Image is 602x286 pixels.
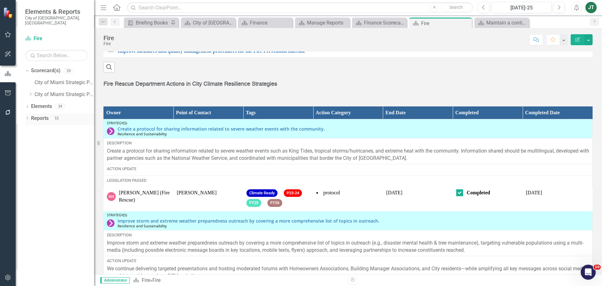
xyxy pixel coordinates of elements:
[177,190,217,195] span: [PERSON_NAME]
[104,230,593,256] td: Double-Click to Edit
[104,119,593,138] td: Double-Click to Edit Right Click for Context Menu
[104,164,593,175] td: Double-Click to Edit
[34,91,94,98] a: City of Miami Strategic Plan (NEW)
[585,2,597,13] button: JT
[240,19,291,27] a: Finance
[118,127,589,131] a: Create a protocol for sharing information related to severe weather events with the community.
[107,140,589,146] div: Description
[25,35,88,42] a: Fire
[182,19,234,27] a: City of [GEOGRAPHIC_DATA]
[125,19,169,27] a: Briefing Books
[354,19,405,27] a: Finance Scorecard Evaluation and Recommendations
[3,7,14,18] img: ClearPoint Strategy
[103,41,114,46] div: Fire
[25,8,88,15] span: Elements & Reports
[119,189,170,204] div: [PERSON_NAME] (Fire Rescue)
[173,187,243,211] td: Double-Click to Edit
[107,219,114,227] img: Ongoing
[453,187,523,211] td: Double-Click to Edit
[152,277,161,283] div: Fire
[594,265,601,270] span: 10
[100,277,130,283] span: Administrator
[107,232,589,238] div: Description
[250,19,291,27] div: Finance
[52,116,62,121] div: 55
[107,178,589,183] div: Legislation Passed
[107,127,114,135] img: Ongoing
[31,115,49,122] a: Reports
[127,2,473,13] input: Search ClearPoint...
[107,166,589,172] div: Action Update
[323,190,340,195] span: protocol
[25,50,88,61] input: Search Below...
[246,199,261,207] span: FY25
[243,187,313,211] td: Double-Click to Edit
[267,199,282,207] span: FY26
[107,240,584,253] span: Improve storm and extreme weather preparedness outreach by covering a more comprehensive list of ...
[118,223,167,228] span: Resilience and Sustainability
[284,189,302,197] span: P23-24
[440,3,472,12] button: Search
[421,19,470,27] div: Fire
[55,104,65,109] div: 39
[313,187,383,211] td: Double-Click to Edit
[107,258,589,264] div: Action Update
[581,265,596,280] iframe: Intercom live chat
[307,19,348,27] div: Manage Reports
[107,121,589,125] div: Strategy(s)
[118,131,167,136] span: Resilience and Sustainability
[486,19,527,27] div: Maintain a continuous focus on modernizing and....(v) Strategy / Milestone Evaluation and Recomme...
[246,189,277,197] span: Climate Ready
[526,190,542,195] span: [DATE]
[193,19,234,27] div: City of [GEOGRAPHIC_DATA]
[107,213,589,217] div: Strategy(s)
[491,2,552,13] button: [DATE]-25
[104,256,593,282] td: Double-Click to Edit
[107,192,116,201] div: RH
[364,19,405,27] div: Finance Scorecard Evaluation and Recommendations
[386,190,403,195] span: [DATE]
[31,67,61,74] a: Scorecard(s)
[118,219,589,223] a: Improve storm and extreme weather preparedness outreach by covering a more comprehensive list of ...
[383,187,453,211] td: Double-Click to Edit
[104,175,593,187] td: Double-Click to Edit
[103,81,277,87] strong: Fire Rescue Department Actions in City Climate Resilience Strategies
[494,4,549,12] div: [DATE]-25
[104,187,174,211] td: Double-Click to Edit
[34,79,94,86] a: City of Miami Strategic Plan
[107,148,589,161] span: Create a protocol for sharing information related to severe weather events such as King Tides, tr...
[449,5,463,10] span: Search
[136,19,169,27] div: Briefing Books
[104,211,593,230] td: Double-Click to Edit Right Click for Context Menu
[133,277,343,284] div: »
[104,138,593,164] td: Double-Click to Edit
[142,277,150,283] a: Fire
[25,15,88,26] small: City of [GEOGRAPHIC_DATA], [GEOGRAPHIC_DATA]
[103,35,114,41] div: Fire
[476,19,527,27] a: Maintain a continuous focus on modernizing and....(v) Strategy / Milestone Evaluation and Recomme...
[297,19,348,27] a: Manage Reports
[64,68,74,73] div: 39
[107,265,589,280] p: We continue delivering targeted presentations and hosting moderated forums with Homeowners Associ...
[523,187,593,211] td: Double-Click to Edit
[31,103,52,110] a: Elements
